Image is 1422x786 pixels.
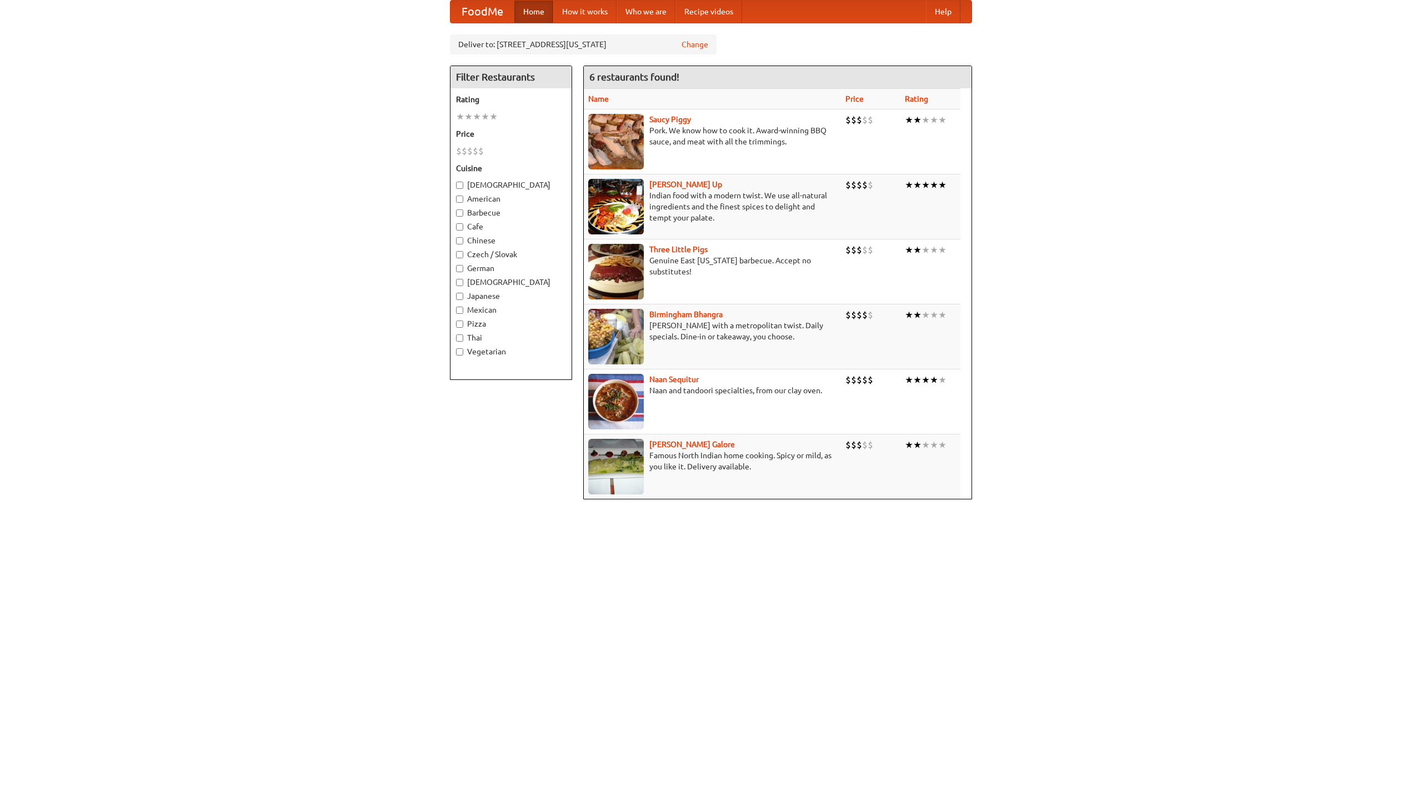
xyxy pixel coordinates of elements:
[456,279,463,286] input: [DEMOGRAPHIC_DATA]
[588,179,644,234] img: curryup.jpg
[588,114,644,169] img: saucy.jpg
[649,310,723,319] a: Birmingham Bhangra
[922,309,930,321] li: ★
[481,111,489,123] li: ★
[851,179,857,191] li: $
[922,439,930,451] li: ★
[649,115,691,124] a: Saucy Piggy
[857,244,862,256] li: $
[588,94,609,103] a: Name
[930,374,938,386] li: ★
[588,190,837,223] p: Indian food with a modern twist. We use all-natural ingredients and the finest spices to delight ...
[905,244,913,256] li: ★
[868,374,873,386] li: $
[905,374,913,386] li: ★
[456,334,463,342] input: Thai
[456,318,566,329] label: Pizza
[868,114,873,126] li: $
[588,255,837,277] p: Genuine East [US_STATE] barbecue. Accept no substitutes!
[851,439,857,451] li: $
[930,114,938,126] li: ★
[905,309,913,321] li: ★
[675,1,742,23] a: Recipe videos
[862,374,868,386] li: $
[905,439,913,451] li: ★
[467,145,473,157] li: $
[868,309,873,321] li: $
[456,263,566,274] label: German
[938,179,947,191] li: ★
[456,277,566,288] label: [DEMOGRAPHIC_DATA]
[456,346,566,357] label: Vegetarian
[930,439,938,451] li: ★
[649,440,735,449] a: [PERSON_NAME] Galore
[456,209,463,217] input: Barbecue
[845,94,864,103] a: Price
[938,244,947,256] li: ★
[913,374,922,386] li: ★
[913,439,922,451] li: ★
[922,374,930,386] li: ★
[589,72,679,82] ng-pluralize: 6 restaurants found!
[456,251,463,258] input: Czech / Slovak
[588,439,644,494] img: currygalore.jpg
[930,244,938,256] li: ★
[857,309,862,321] li: $
[473,111,481,123] li: ★
[456,223,463,231] input: Cafe
[845,439,851,451] li: $
[514,1,553,23] a: Home
[857,439,862,451] li: $
[456,348,463,356] input: Vegetarian
[868,179,873,191] li: $
[851,244,857,256] li: $
[553,1,617,23] a: How it works
[456,94,566,105] h5: Rating
[868,244,873,256] li: $
[462,145,467,157] li: $
[456,249,566,260] label: Czech / Slovak
[456,179,566,191] label: [DEMOGRAPHIC_DATA]
[456,196,463,203] input: American
[456,321,463,328] input: Pizza
[456,332,566,343] label: Thai
[938,439,947,451] li: ★
[857,114,862,126] li: $
[930,309,938,321] li: ★
[456,304,566,316] label: Mexican
[588,125,837,147] p: Pork. We know how to cook it. Award-winning BBQ sauce, and meat with all the trimmings.
[845,244,851,256] li: $
[845,309,851,321] li: $
[862,179,868,191] li: $
[456,182,463,189] input: [DEMOGRAPHIC_DATA]
[857,374,862,386] li: $
[851,374,857,386] li: $
[913,179,922,191] li: ★
[868,439,873,451] li: $
[473,145,478,157] li: $
[456,193,566,204] label: American
[456,307,463,314] input: Mexican
[938,309,947,321] li: ★
[450,66,572,88] h4: Filter Restaurants
[588,450,837,472] p: Famous North Indian home cooking. Spicy or mild, as you like it. Delivery available.
[649,180,722,189] a: [PERSON_NAME] Up
[649,245,708,254] a: Three Little Pigs
[862,244,868,256] li: $
[456,163,566,174] h5: Cuisine
[938,374,947,386] li: ★
[450,34,717,54] div: Deliver to: [STREET_ADDRESS][US_STATE]
[913,114,922,126] li: ★
[845,114,851,126] li: $
[456,237,463,244] input: Chinese
[456,128,566,139] h5: Price
[588,320,837,342] p: [PERSON_NAME] with a metropolitan twist. Daily specials. Dine-in or takeaway, you choose.
[851,309,857,321] li: $
[456,145,462,157] li: $
[938,114,947,126] li: ★
[922,114,930,126] li: ★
